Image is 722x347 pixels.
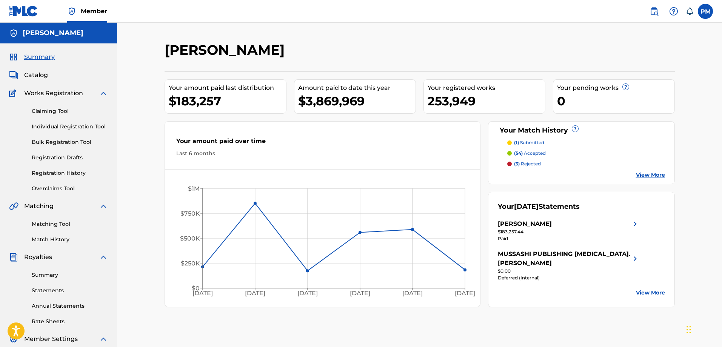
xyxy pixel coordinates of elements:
[631,219,640,228] img: right chevron icon
[514,161,520,167] span: (3)
[9,202,18,211] img: Matching
[24,52,55,62] span: Summary
[180,210,200,217] tspan: $750K
[298,93,416,109] div: $3,869,969
[498,228,640,235] div: $183,257.44
[687,318,691,341] div: Ziehen
[32,185,108,193] a: Overclaims Tool
[9,253,18,262] img: Royalties
[684,311,722,347] div: Chat-Widget
[498,125,665,136] div: Your Match History
[557,83,674,93] div: Your pending works
[636,171,665,179] a: View More
[514,150,523,156] span: (54)
[557,93,674,109] div: 0
[32,318,108,325] a: Rate Sheets
[176,137,469,150] div: Your amount paid over time
[428,93,545,109] div: 253,949
[99,89,108,98] img: expand
[32,154,108,162] a: Registration Drafts
[23,29,83,37] h5: GEMA
[32,220,108,228] a: Matching Tool
[669,7,678,16] img: help
[32,302,108,310] a: Annual Statements
[297,290,318,297] tspan: [DATE]
[165,42,288,59] h2: [PERSON_NAME]
[498,268,640,275] div: $0.00
[514,140,519,145] span: (1)
[99,335,108,344] img: expand
[698,4,713,19] div: User Menu
[176,150,469,157] div: Last 6 months
[498,219,552,228] div: [PERSON_NAME]
[572,126,578,132] span: ?
[455,290,475,297] tspan: [DATE]
[9,71,48,80] a: CatalogCatalog
[32,271,108,279] a: Summary
[169,93,286,109] div: $183,257
[169,83,286,93] div: Your amount paid last distribution
[9,71,18,80] img: Catalog
[191,285,199,292] tspan: $0
[245,290,265,297] tspan: [DATE]
[514,160,541,167] p: rejected
[514,150,546,157] p: accepted
[9,52,18,62] img: Summary
[631,250,640,268] img: right chevron icon
[686,8,693,15] div: Notifications
[623,84,629,90] span: ?
[188,185,199,192] tspan: $1M
[498,250,631,268] div: MUSSASHI PUBLISHING [MEDICAL_DATA]. [PERSON_NAME]
[498,235,640,242] div: Paid
[647,4,662,19] a: Public Search
[9,335,18,344] img: Member Settings
[9,29,18,38] img: Accounts
[9,89,19,98] img: Works Registration
[24,335,78,344] span: Member Settings
[650,7,659,16] img: search
[684,311,722,347] iframe: Chat Widget
[402,290,423,297] tspan: [DATE]
[507,150,665,157] a: (54) accepted
[67,7,76,16] img: Top Rightsholder
[498,275,640,281] div: Deferred (Internal)
[636,289,665,297] a: View More
[666,4,681,19] div: Help
[32,138,108,146] a: Bulk Registration Tool
[298,83,416,93] div: Amount paid to date this year
[180,260,200,267] tspan: $250K
[32,287,108,295] a: Statements
[192,290,212,297] tspan: [DATE]
[32,123,108,131] a: Individual Registration Tool
[9,52,55,62] a: SummarySummary
[350,290,370,297] tspan: [DATE]
[32,169,108,177] a: Registration History
[514,139,544,146] p: submitted
[428,83,545,93] div: Your registered works
[81,7,107,15] span: Member
[32,107,108,115] a: Claiming Tool
[514,202,539,211] span: [DATE]
[24,89,83,98] span: Works Registration
[507,160,665,167] a: (3) rejected
[99,253,108,262] img: expand
[701,229,722,290] iframe: Resource Center
[24,253,52,262] span: Royalties
[32,236,108,244] a: Match History
[180,235,200,242] tspan: $500K
[498,202,580,212] div: Your Statements
[24,202,54,211] span: Matching
[498,219,640,242] a: [PERSON_NAME]right chevron icon$183,257.44Paid
[24,71,48,80] span: Catalog
[498,250,640,281] a: MUSSASHI PUBLISHING [MEDICAL_DATA]. [PERSON_NAME]right chevron icon$0.00Deferred (Internal)
[99,202,108,211] img: expand
[507,139,665,146] a: (1) submitted
[9,6,38,17] img: MLC Logo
